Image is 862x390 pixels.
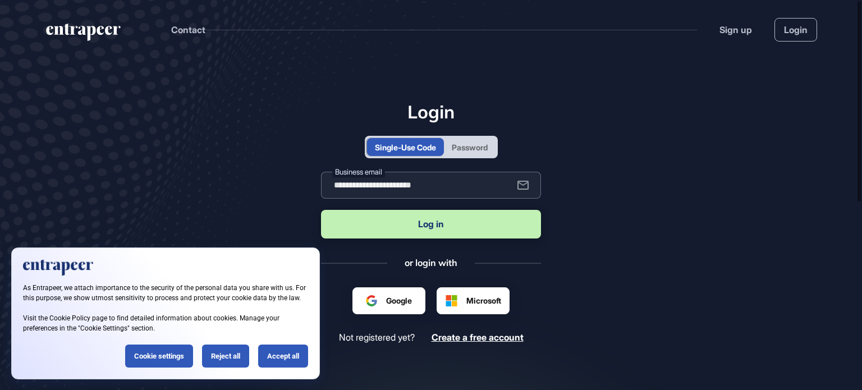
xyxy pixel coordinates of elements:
[405,256,457,269] div: or login with
[719,23,752,36] a: Sign up
[332,166,385,178] label: Business email
[45,24,122,45] a: entrapeer-logo
[171,22,205,37] button: Contact
[452,141,488,153] div: Password
[432,332,524,343] a: Create a free account
[339,332,415,343] span: Not registered yet?
[466,295,501,306] span: Microsoft
[774,18,817,42] a: Login
[375,141,436,153] div: Single-Use Code
[321,210,541,238] button: Log in
[321,101,541,122] h1: Login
